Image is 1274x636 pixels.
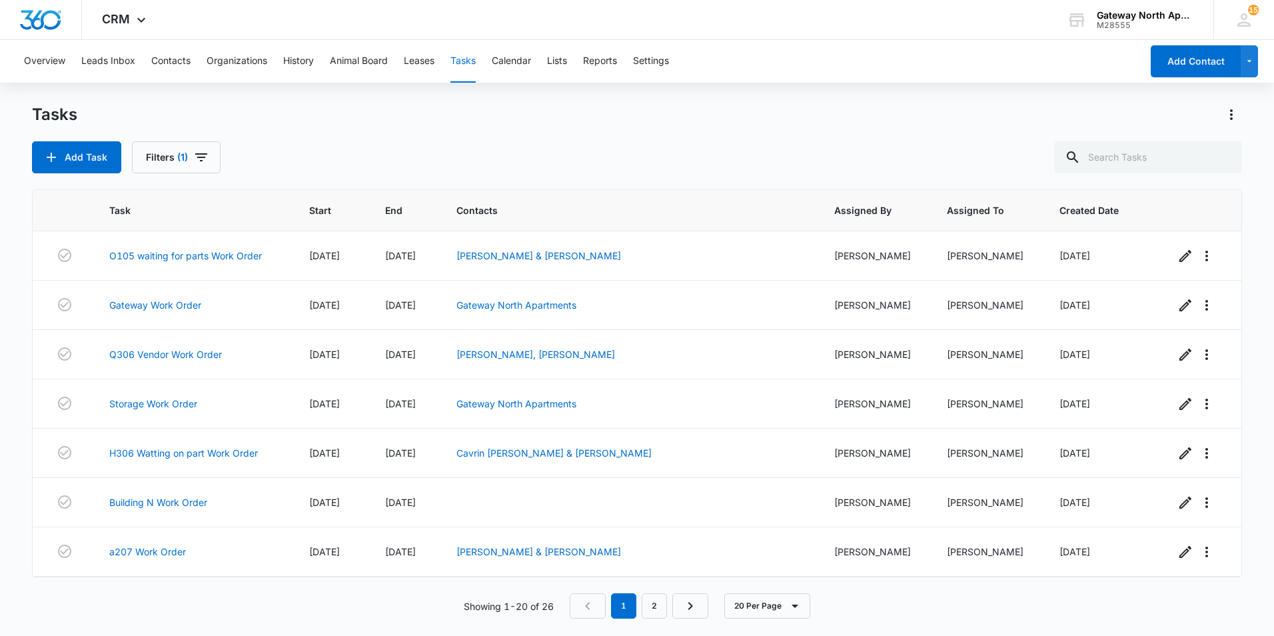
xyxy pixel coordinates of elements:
span: [DATE] [1059,349,1090,360]
h1: Tasks [32,105,77,125]
span: [DATE] [309,447,340,459]
button: Actions [1221,104,1242,125]
span: (1) [177,153,188,162]
button: Filters(1) [132,141,221,173]
span: [DATE] [309,398,340,409]
div: [PERSON_NAME] [834,495,915,509]
button: Overview [24,40,65,83]
a: Gateway North Apartments [456,398,576,409]
button: History [283,40,314,83]
div: [PERSON_NAME] [834,545,915,559]
a: H306 Watting on part Work Order [109,446,258,460]
span: [DATE] [309,349,340,360]
span: Assigned By [834,203,896,217]
button: Tasks [450,40,476,83]
button: Reports [583,40,617,83]
div: [PERSON_NAME] [947,545,1027,559]
a: a207 Work Order [109,545,186,559]
span: Contacts [456,203,783,217]
a: [PERSON_NAME] & [PERSON_NAME] [456,546,621,557]
span: [DATE] [385,250,416,261]
div: [PERSON_NAME] [947,446,1027,460]
span: [DATE] [1059,497,1090,508]
button: Calendar [492,40,531,83]
div: [PERSON_NAME] [834,298,915,312]
span: [DATE] [309,497,340,508]
div: notifications count [1248,5,1259,15]
a: Gateway Work Order [109,298,201,312]
span: End [385,203,405,217]
span: 15 [1248,5,1259,15]
div: [PERSON_NAME] [947,298,1027,312]
em: 1 [611,593,636,619]
a: O105 waiting for parts Work Order [109,249,262,263]
a: Cavrin [PERSON_NAME] & [PERSON_NAME] [456,447,652,459]
span: [DATE] [385,447,416,459]
nav: Pagination [570,593,708,619]
div: [PERSON_NAME] [834,249,915,263]
button: Leads Inbox [81,40,135,83]
a: Building N Work Order [109,495,207,509]
a: [PERSON_NAME] & [PERSON_NAME] [456,250,621,261]
p: Showing 1-20 of 26 [464,599,554,613]
span: [DATE] [1059,299,1090,311]
span: [DATE] [1059,447,1090,459]
div: [PERSON_NAME] [947,347,1027,361]
button: Add Contact [1151,45,1241,77]
a: [PERSON_NAME], [PERSON_NAME] [456,349,615,360]
a: Storage Work Order [109,397,197,411]
span: [DATE] [385,299,416,311]
div: [PERSON_NAME] [947,397,1027,411]
a: Q306 Vendor Work Order [109,347,222,361]
button: Leases [404,40,434,83]
div: account name [1097,10,1194,21]
div: [PERSON_NAME] [947,495,1027,509]
button: 20 Per Page [724,593,810,619]
div: [PERSON_NAME] [834,347,915,361]
span: Start [309,203,334,217]
div: account id [1097,21,1194,30]
a: Page 2 [642,593,667,619]
input: Search Tasks [1054,141,1242,173]
a: Next Page [672,593,708,619]
a: Gateway North Apartments [456,299,576,311]
span: [DATE] [309,546,340,557]
div: [PERSON_NAME] [834,446,915,460]
span: [DATE] [385,497,416,508]
button: Organizations [207,40,267,83]
span: Assigned To [947,203,1008,217]
button: Settings [633,40,669,83]
span: [DATE] [1059,250,1090,261]
span: Created Date [1059,203,1123,217]
span: [DATE] [385,398,416,409]
span: CRM [102,12,130,26]
div: [PERSON_NAME] [834,397,915,411]
span: [DATE] [385,349,416,360]
span: [DATE] [385,546,416,557]
button: Animal Board [330,40,388,83]
span: [DATE] [1059,398,1090,409]
span: [DATE] [309,250,340,261]
div: [PERSON_NAME] [947,249,1027,263]
span: [DATE] [1059,546,1090,557]
span: Task [109,203,258,217]
button: Contacts [151,40,191,83]
button: Lists [547,40,567,83]
span: [DATE] [309,299,340,311]
button: Add Task [32,141,121,173]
